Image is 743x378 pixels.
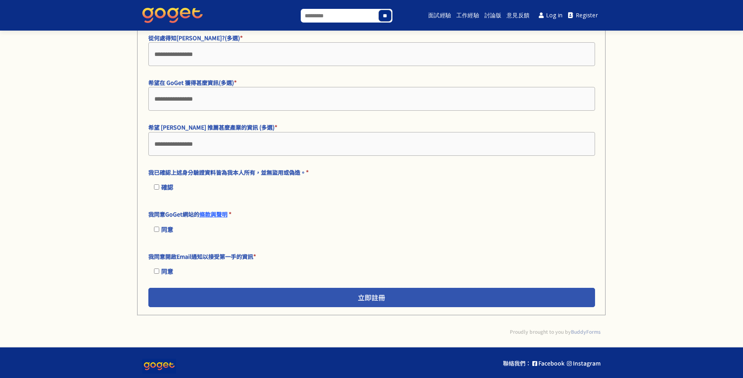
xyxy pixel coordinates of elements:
span: 同意 [161,267,173,275]
a: Register [565,6,601,25]
label: 希望在 GoGet 獲得甚麼資訊(多選) [148,78,591,87]
input: 同意 [154,227,159,232]
nav: Main menu [413,2,601,28]
a: 面試經驗 [427,2,452,28]
span: 確認 [161,183,173,191]
label: 我同意GoGet網站的 [148,210,591,219]
a: Facebook [532,359,564,367]
a: 意見反饋 [505,2,531,28]
img: goget-logo [142,359,176,374]
a: 討論版 [483,2,503,28]
img: GoGet [142,8,203,23]
p: 聯絡我們： [503,359,531,367]
label: 從何處得知[PERSON_NAME]?(多選) [148,33,591,42]
button: 立即註冊 [148,288,595,307]
label: 希望 [PERSON_NAME] 推薦甚麼產業的資訊 (多選) [148,123,591,132]
span: 同意 [161,225,173,233]
a: Instagram [567,359,601,367]
label: 我已確認上述身分驗證資料皆為我本人所有，並無盜用或偽造。 [148,168,591,177]
input: 確認 [154,184,159,190]
div: Proudly brought to you by [142,328,601,335]
a: BuddyForms [571,328,601,335]
a: 工作經驗 [455,2,480,28]
input: 同意 [154,269,159,274]
label: 我同意開啟Email通知以接受第一手的資訊 [148,252,591,261]
a: 條款與聲明 [199,210,228,218]
a: Log in [536,6,566,25]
